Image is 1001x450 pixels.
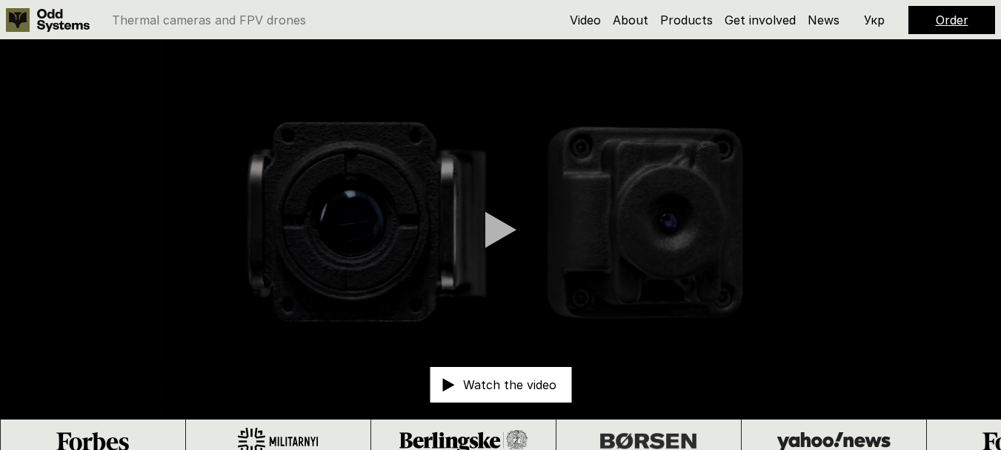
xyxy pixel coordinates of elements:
a: Get involved [725,13,796,27]
p: Thermal cameras and FPV drones [112,14,306,26]
a: Video [570,13,601,27]
a: Order [936,13,968,27]
a: About [613,13,648,27]
a: Products [660,13,713,27]
p: Watch the video [463,379,556,391]
p: Укр [864,14,885,26]
a: News [808,13,839,27]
